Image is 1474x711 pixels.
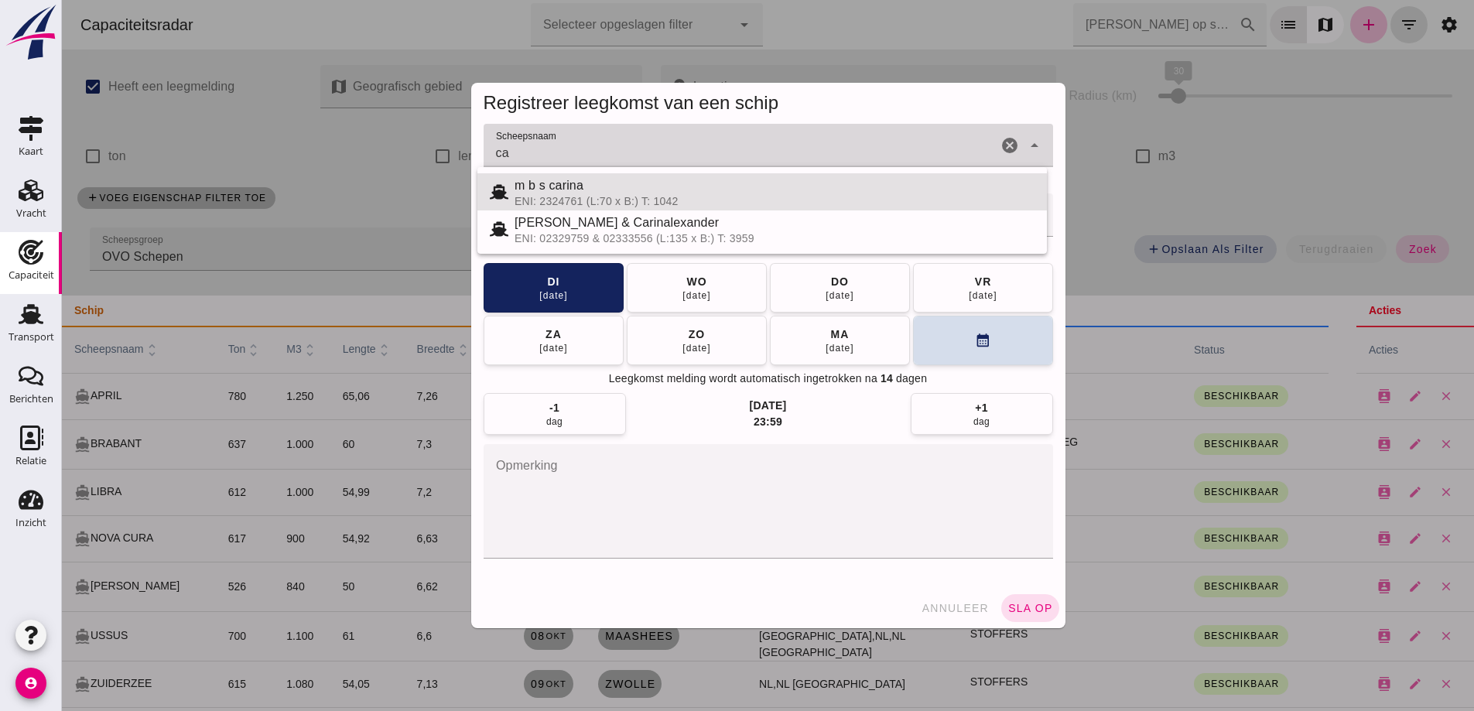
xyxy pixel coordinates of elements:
div: Capaciteit [9,270,54,280]
div: +1 [913,400,925,415]
span: Leegkomst melding wordt automatisch ingetrokken na [547,371,816,387]
div: [DATE] [906,289,935,302]
div: [DATE] [763,342,792,354]
span: annuleer [859,602,927,614]
div: di [484,274,498,289]
div: [DATE] [477,289,506,302]
span: m b s carina [453,179,522,192]
div: [DATE] [477,342,506,354]
div: -1 [487,400,498,415]
div: Vracht [16,208,46,218]
div: zo [626,326,644,342]
i: account_circle [15,668,46,699]
div: Berichten [9,394,53,404]
div: Inzicht [15,518,46,528]
div: Relatie [15,456,46,466]
span: [PERSON_NAME] & Carinalexander [453,216,657,229]
span: sla op [946,602,991,614]
i: calendar_month [913,333,929,349]
div: [DATE] [620,289,649,302]
i: Sluit [963,136,982,155]
div: [DATE] [763,289,792,302]
i: Wis Scheepsnaam [939,136,957,155]
img: logo-small.a267ee39.svg [3,4,59,61]
button: vr[DATE] [851,263,991,313]
button: zo[DATE] [565,316,705,365]
span: 14 [819,371,831,387]
div: Kaart [19,146,43,156]
div: za [483,326,500,342]
div: dag [911,415,928,428]
button: sla op [939,594,997,622]
div: dag [484,415,501,428]
button: annuleer [853,594,933,622]
div: 23:59 [692,414,720,429]
div: [DATE] [620,342,649,354]
div: ENI: 02329759 & 02333556 (L:135 x B:) T: 3959 [453,232,973,244]
div: Transport [9,332,54,342]
span: Registreer leegkomst van een schip [422,92,717,113]
div: vr [912,274,930,289]
button: ma[DATE] [708,316,848,365]
button: wo[DATE] [565,263,705,313]
span: dagen [834,371,865,387]
button: di[DATE] [422,263,562,313]
div: ma [768,326,788,342]
div: ENI: 2324761 (L:70 x B:) T: 1042 [453,195,973,207]
div: [DATE] [688,398,725,414]
div: do [768,274,787,289]
button: za[DATE] [422,316,562,365]
div: wo [624,274,645,289]
button: do[DATE] [708,263,848,313]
